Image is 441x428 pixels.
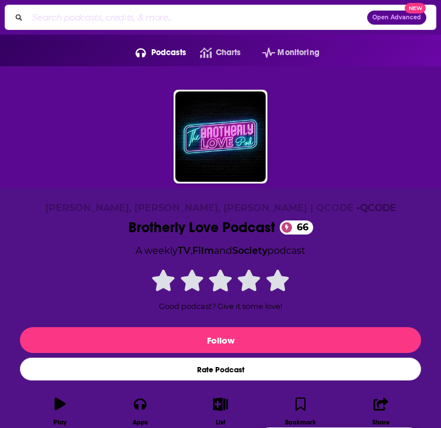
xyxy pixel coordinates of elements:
div: Rate Podcast [20,358,421,381]
span: Charts [216,45,241,61]
a: Film [192,245,214,256]
span: Monitoring [277,45,319,61]
input: Search podcasts, credits, & more... [28,8,367,27]
span: , [191,245,192,256]
div: Apps [133,419,148,426]
span: Open Advanced [372,15,421,21]
span: 66 [285,220,313,235]
button: open menu [248,43,320,62]
div: A weekly podcast [135,243,306,259]
button: Open AdvancedNew [367,11,426,25]
span: • [357,202,396,213]
button: open menu [121,43,186,62]
button: Follow [20,327,421,353]
span: [PERSON_NAME], [PERSON_NAME], [PERSON_NAME] | QCODE [45,202,354,213]
a: 66 [280,220,313,235]
div: Share [372,419,390,426]
div: List [216,419,225,426]
div: Good podcast? Give it some love! [133,267,308,311]
div: Bookmark [285,419,316,426]
a: TV [178,245,191,256]
img: Brotherly Love Podcast [175,91,266,182]
a: QCODE [360,202,396,213]
a: Society [232,245,267,256]
span: and [214,245,232,256]
div: Play [53,419,67,426]
span: Podcasts [151,45,186,61]
span: New [405,3,426,14]
a: Charts [186,43,240,62]
span: Good podcast? Give it some love! [159,302,282,311]
div: Search podcasts, credits, & more... [5,5,436,30]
